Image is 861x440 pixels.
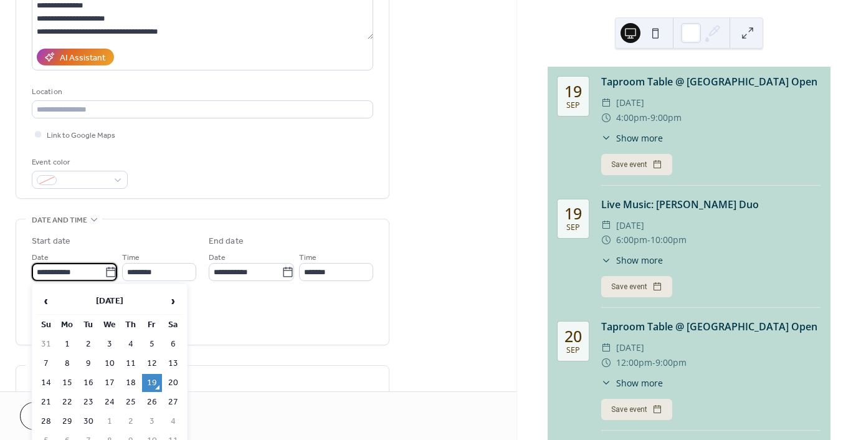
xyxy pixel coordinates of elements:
[601,154,672,175] button: Save event
[209,251,226,264] span: Date
[57,316,77,334] th: Mo
[647,110,650,125] span: -
[20,402,97,430] button: Cancel
[601,254,663,267] button: ​Show more
[78,413,98,431] td: 30
[100,374,120,392] td: 17
[299,251,316,264] span: Time
[601,376,663,390] button: ​Show more
[100,355,120,373] td: 10
[37,289,55,313] span: ‹
[655,355,687,370] span: 9:00pm
[601,132,663,145] button: ​Show more
[564,206,582,221] div: 19
[209,235,244,248] div: End date
[57,374,77,392] td: 15
[601,74,821,89] div: Taproom Table @ [GEOGRAPHIC_DATA] Open
[601,232,611,247] div: ​
[32,85,371,98] div: Location
[163,335,183,353] td: 6
[163,374,183,392] td: 20
[652,355,655,370] span: -
[601,276,672,297] button: Save event
[32,235,70,248] div: Start date
[121,316,141,334] th: Th
[601,132,611,145] div: ​
[36,355,56,373] td: 7
[32,214,87,227] span: Date and time
[616,95,644,110] span: [DATE]
[142,393,162,411] td: 26
[616,355,652,370] span: 12:00pm
[57,355,77,373] td: 8
[566,102,580,110] div: Sep
[57,288,162,315] th: [DATE]
[36,374,56,392] td: 14
[78,374,98,392] td: 16
[601,197,821,212] div: Live Music: [PERSON_NAME] Duo
[616,232,647,247] span: 6:00pm
[57,335,77,353] td: 1
[163,393,183,411] td: 27
[163,413,183,431] td: 4
[616,110,647,125] span: 4:00pm
[616,254,663,267] span: Show more
[78,355,98,373] td: 9
[601,254,611,267] div: ​
[100,316,120,334] th: We
[78,316,98,334] th: Tu
[121,374,141,392] td: 18
[57,413,77,431] td: 29
[47,129,115,142] span: Link to Google Maps
[601,355,611,370] div: ​
[163,355,183,373] td: 13
[601,376,611,390] div: ​
[78,335,98,353] td: 2
[564,328,582,344] div: 20
[121,413,141,431] td: 2
[32,156,125,169] div: Event color
[60,52,105,65] div: AI Assistant
[142,316,162,334] th: Fr
[650,110,682,125] span: 9:00pm
[616,340,644,355] span: [DATE]
[78,393,98,411] td: 23
[121,355,141,373] td: 11
[100,413,120,431] td: 1
[36,335,56,353] td: 31
[601,340,611,355] div: ​
[100,335,120,353] td: 3
[601,95,611,110] div: ​
[121,335,141,353] td: 4
[142,355,162,373] td: 12
[601,218,611,233] div: ​
[647,232,650,247] span: -
[36,316,56,334] th: Su
[616,218,644,233] span: [DATE]
[163,316,183,334] th: Sa
[566,224,580,232] div: Sep
[142,374,162,392] td: 19
[142,413,162,431] td: 3
[36,413,56,431] td: 28
[121,393,141,411] td: 25
[601,399,672,420] button: Save event
[601,319,821,334] div: Taproom Table @ [GEOGRAPHIC_DATA] Open
[566,347,580,355] div: Sep
[616,376,663,390] span: Show more
[650,232,687,247] span: 10:00pm
[100,393,120,411] td: 24
[564,84,582,99] div: 19
[32,251,49,264] span: Date
[36,393,56,411] td: 21
[37,49,114,65] button: AI Assistant
[616,132,663,145] span: Show more
[57,393,77,411] td: 22
[601,110,611,125] div: ​
[142,335,162,353] td: 5
[122,251,140,264] span: Time
[164,289,183,313] span: ›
